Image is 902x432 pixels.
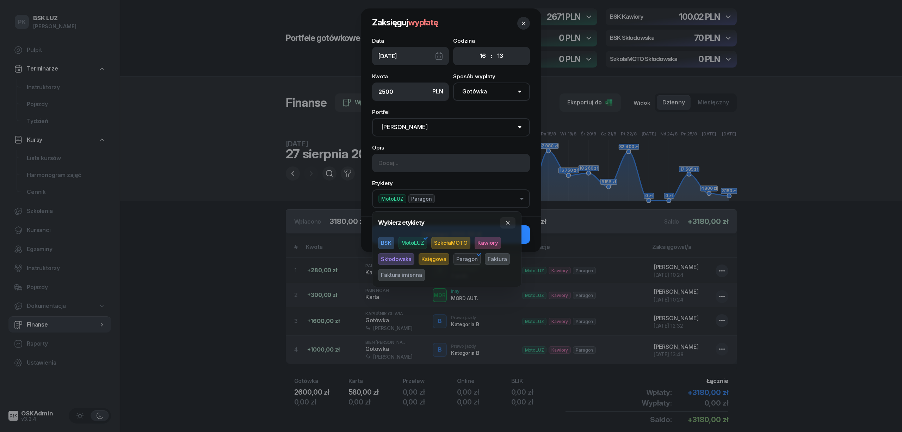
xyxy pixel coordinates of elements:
[378,218,424,227] h4: Wybierz etykiety
[399,237,427,249] button: MotoLUZ
[419,253,449,265] button: Księgowa
[485,253,510,265] button: Faktura
[372,83,449,101] input: 0
[372,154,530,172] input: Dodaj...
[372,17,438,28] span: Zaksięguj
[372,189,530,208] button: MotoLUZParagon
[491,52,492,60] div: :
[408,17,438,28] span: wypłatę
[378,237,394,249] button: BSK
[378,253,414,265] button: Skłodowska
[475,237,501,249] button: Kawiory
[453,253,481,265] button: Paragon
[431,237,470,249] button: SzkołaMOTO
[408,194,435,203] span: Paragon
[378,269,425,281] button: Faktura imienna
[378,194,406,203] span: MotoLUZ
